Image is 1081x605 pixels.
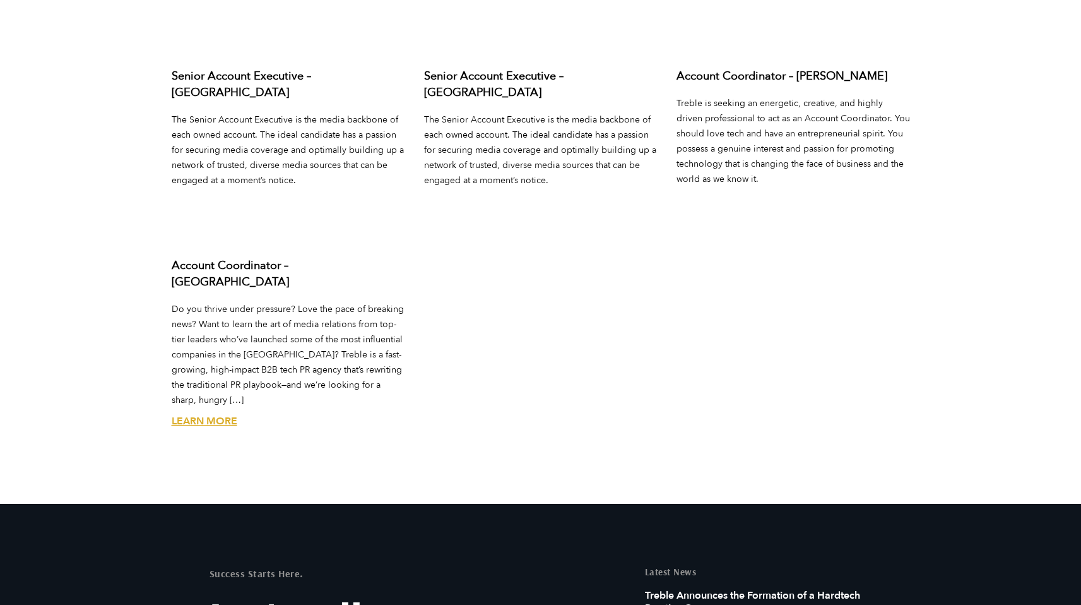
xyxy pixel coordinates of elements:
[645,567,872,577] h5: Latest News
[424,68,658,101] h3: Senior Account Executive – [GEOGRAPHIC_DATA]
[172,414,237,428] a: Account Coordinator – San Francisco
[210,567,304,580] mark: Success Starts Here.
[424,112,658,188] p: The Senior Account Executive is the media backbone of each owned account. The ideal candidate has...
[676,96,910,187] p: Treble is seeking an energetic, creative, and highly driven professional to act as an Account Coo...
[676,68,910,85] h3: Account Coordinator – [PERSON_NAME]
[172,302,405,408] p: Do you thrive under pressure? Love the pace of breaking news? Want to learn the art of media rela...
[172,68,405,101] h3: Senior Account Executive – [GEOGRAPHIC_DATA]
[172,112,405,188] p: The Senior Account Executive is the media backbone of each owned account. The ideal candidate has...
[172,258,405,291] h3: Account Coordinator – [GEOGRAPHIC_DATA]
